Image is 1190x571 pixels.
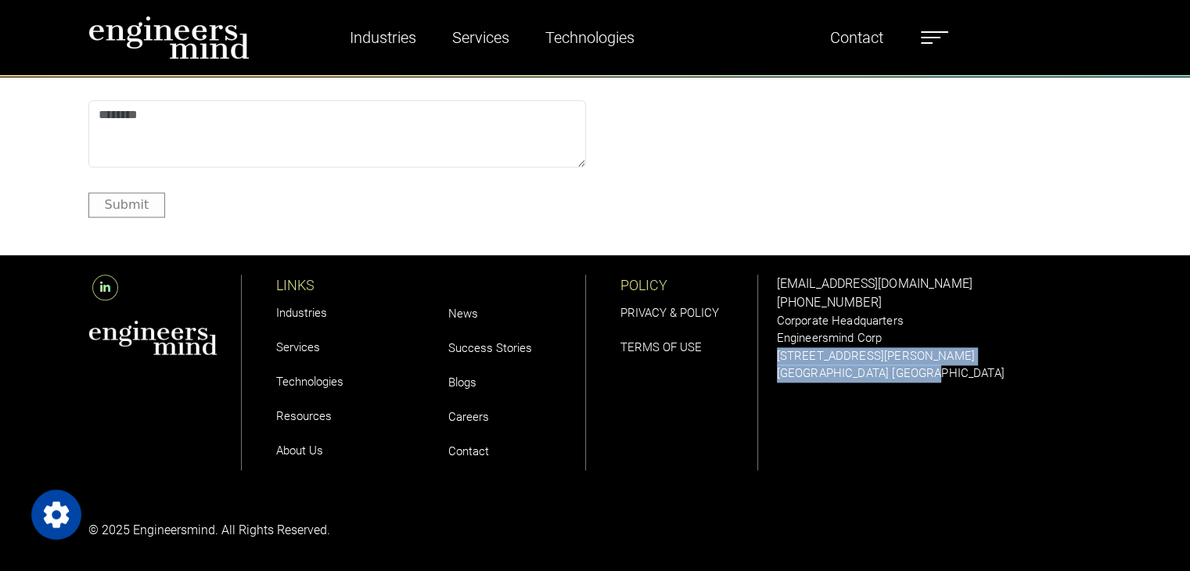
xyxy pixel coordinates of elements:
a: Contact [824,20,890,56]
p: POLICY [620,275,757,296]
p: LINKS [276,275,414,296]
a: Technologies [539,20,641,56]
a: Industries [343,20,422,56]
p: Engineersmind Corp [777,329,1102,347]
img: aws [88,320,218,355]
a: Services [276,340,320,354]
a: Blogs [448,375,476,390]
a: Services [446,20,516,56]
a: Industries [276,306,327,320]
iframe: reCAPTCHA [605,100,843,161]
a: Success Stories [448,341,532,355]
a: TERMS OF USE [620,340,702,354]
a: [EMAIL_ADDRESS][DOMAIN_NAME] [777,276,972,291]
a: Careers [448,410,489,424]
a: Technologies [276,375,343,389]
a: [PHONE_NUMBER] [777,295,882,310]
a: Resources [276,409,332,423]
p: [GEOGRAPHIC_DATA] [GEOGRAPHIC_DATA] [777,365,1102,382]
a: LinkedIn [88,280,122,295]
p: Corporate Headquarters [777,312,1102,330]
img: logo [88,16,250,59]
a: About Us [276,444,323,458]
a: News [448,307,478,321]
p: [STREET_ADDRESS][PERSON_NAME] [777,347,1102,365]
p: © 2025 Engineersmind. All Rights Reserved. [88,521,586,540]
a: PRIVACY & POLICY [620,306,719,320]
button: Submit [88,192,166,217]
a: Contact [448,444,489,458]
